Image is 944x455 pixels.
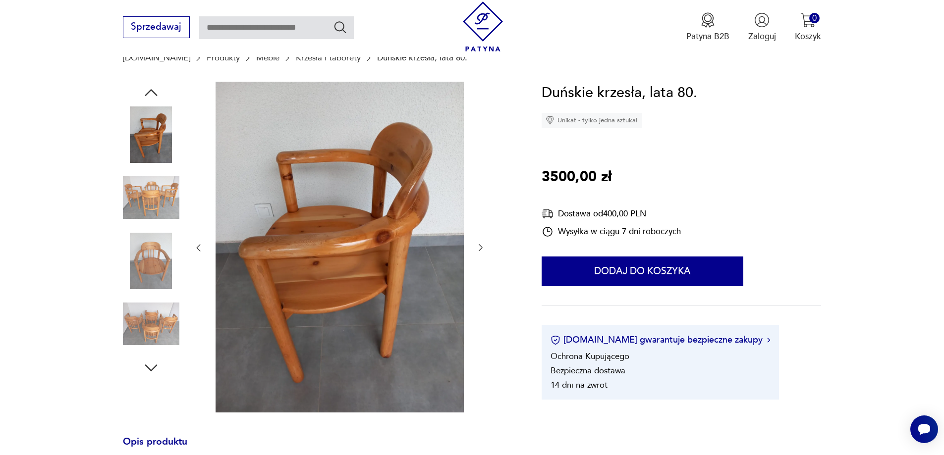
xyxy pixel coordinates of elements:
p: Koszyk [795,31,821,42]
img: Zdjęcie produktu Duńskie krzesła, lata 80. [123,169,179,226]
img: Zdjęcie produktu Duńskie krzesła, lata 80. [123,233,179,289]
div: Unikat - tylko jedna sztuka! [542,113,642,128]
p: Patyna B2B [686,31,729,42]
img: Ikonka użytkownika [754,12,770,28]
img: Ikona diamentu [546,116,555,125]
a: Sprzedawaj [123,24,190,32]
img: Ikona koszyka [800,12,816,28]
a: [DOMAIN_NAME] [123,53,190,62]
button: Sprzedawaj [123,16,190,38]
img: Ikona dostawy [542,207,554,220]
div: 0 [809,13,820,23]
p: Zaloguj [748,31,776,42]
a: Produkty [207,53,240,62]
button: Szukaj [333,20,347,34]
a: Meble [256,53,279,62]
p: 3500,00 zł [542,166,611,189]
li: Ochrona Kupującego [551,351,629,362]
img: Zdjęcie produktu Duńskie krzesła, lata 80. [123,296,179,352]
a: Krzesła i taborety [296,53,361,62]
button: Patyna B2B [686,12,729,42]
button: Zaloguj [748,12,776,42]
img: Ikona medalu [700,12,716,28]
img: Patyna - sklep z meblami i dekoracjami vintage [458,1,508,51]
img: Zdjęcie produktu Duńskie krzesła, lata 80. [216,82,464,412]
h1: Duńskie krzesła, lata 80. [542,82,697,104]
li: 14 dni na zwrot [551,379,608,391]
button: Dodaj do koszyka [542,256,743,286]
div: Wysyłka w ciągu 7 dni roboczych [542,226,681,238]
p: Duńskie krzesła, lata 80. [377,53,467,62]
img: Ikona certyfikatu [551,335,560,345]
a: Ikona medaluPatyna B2B [686,12,729,42]
li: Bezpieczna dostawa [551,365,625,376]
button: [DOMAIN_NAME] gwarantuje bezpieczne zakupy [551,334,770,346]
div: Dostawa od 400,00 PLN [542,207,681,220]
iframe: Smartsupp widget button [910,415,938,443]
img: Ikona strzałki w prawo [767,338,770,343]
img: Zdjęcie produktu Duńskie krzesła, lata 80. [123,106,179,163]
button: 0Koszyk [795,12,821,42]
